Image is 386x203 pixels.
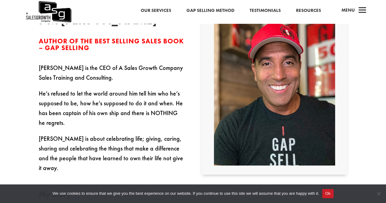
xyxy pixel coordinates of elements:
img: Headshot and Bio - Preferred Headshot [214,11,335,165]
a: Gap Selling Method [186,7,234,15]
span: No [375,190,381,197]
p: [PERSON_NAME] is the CEO of A Sales Growth Company Sales Training and Consulting. [39,63,185,89]
p: [PERSON_NAME] is about celebrating life; giving, caring, sharing and celebrating the things that ... [39,134,185,173]
a: Testimonials [249,7,280,15]
a: Our Services [140,7,171,15]
span: a [356,5,368,17]
span: We use cookies to ensure that we give you the best experience on our website. If you continue to ... [52,190,319,197]
p: He’s refused to let the world around him tell him who he’s supposed to be, how he’s supposed to d... [39,89,185,134]
span: Author of the Best Selling Sales Book – Gap Selling [39,37,184,52]
span: Menu [341,7,355,13]
a: Resources [296,7,321,15]
button: Ok [322,189,334,198]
